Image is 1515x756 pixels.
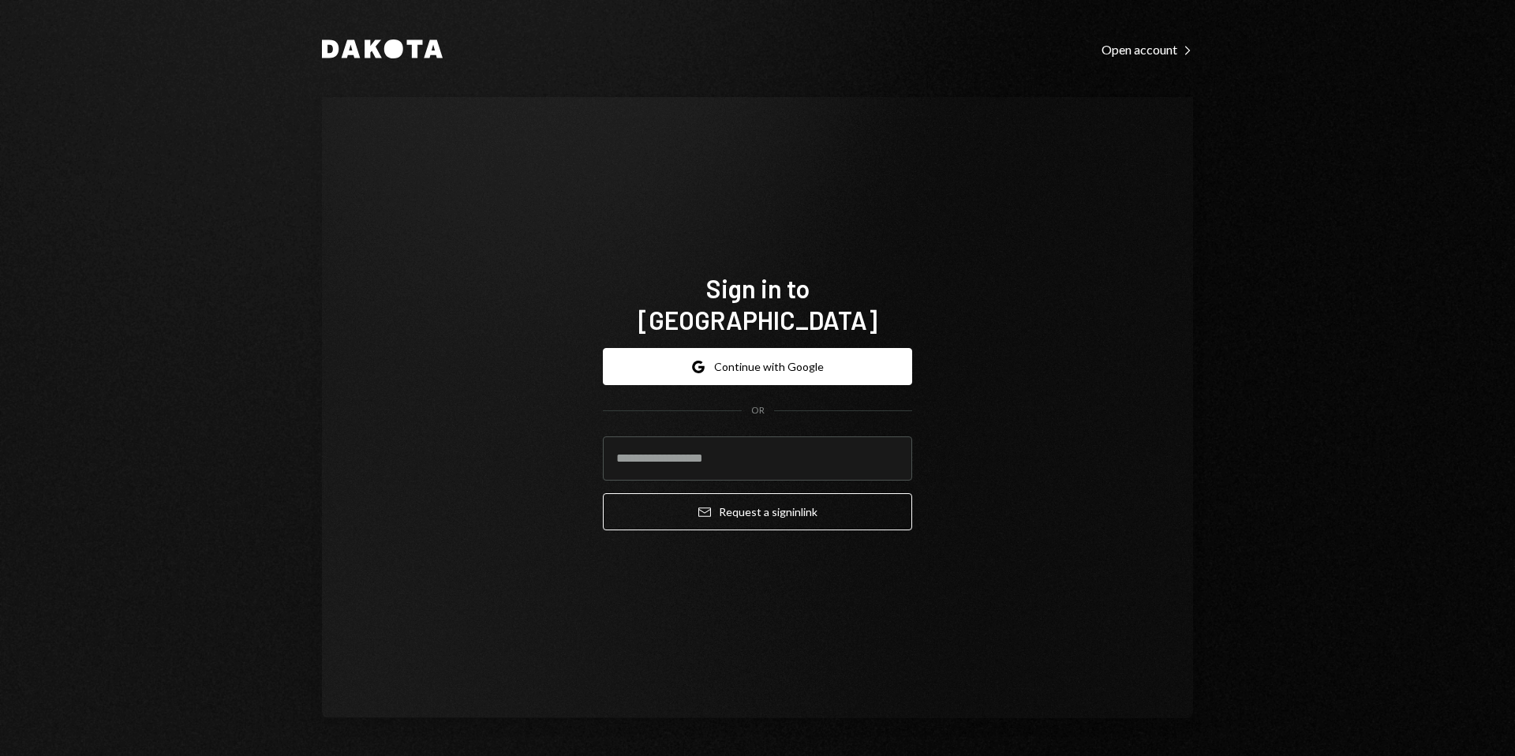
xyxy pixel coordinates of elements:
button: Continue with Google [603,348,912,385]
button: Request a signinlink [603,493,912,530]
div: OR [751,404,765,417]
a: Open account [1102,40,1193,58]
div: Open account [1102,42,1193,58]
h1: Sign in to [GEOGRAPHIC_DATA] [603,272,912,335]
